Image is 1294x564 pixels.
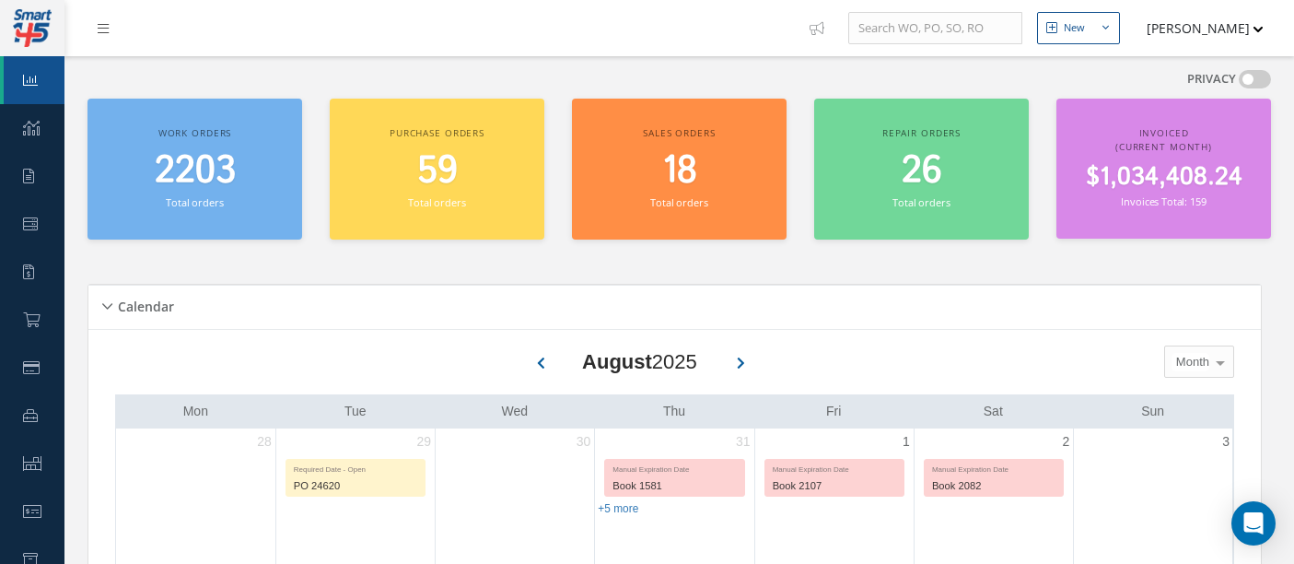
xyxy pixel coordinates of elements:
[882,126,961,139] span: Repair orders
[158,126,231,139] span: Work orders
[1139,126,1189,139] span: Invoiced
[1172,353,1209,371] span: Month
[286,460,425,476] div: Required Date - Open
[330,99,544,240] a: Purchase orders 59 Total orders
[286,476,425,497] div: PO 24620
[572,99,787,240] a: Sales orders 18 Total orders
[1129,10,1264,46] button: [PERSON_NAME]
[1037,12,1120,44] button: New
[925,476,1063,497] div: Book 2082
[1137,400,1168,423] a: Sunday
[253,429,275,455] a: July 28, 2025
[605,476,743,497] div: Book 1581
[1056,99,1271,239] a: Invoiced (Current Month) $1,034,408.24 Invoices Total: 159
[408,195,465,209] small: Total orders
[765,476,903,497] div: Book 2107
[980,400,1007,423] a: Saturday
[1086,159,1242,195] span: $1,034,408.24
[662,145,697,197] span: 18
[498,400,532,423] a: Wednesday
[892,195,950,209] small: Total orders
[814,99,1029,240] a: Repair orders 26 Total orders
[605,460,743,476] div: Manual Expiration Date
[902,145,942,197] span: 26
[899,429,914,455] a: August 1, 2025
[1064,20,1085,36] div: New
[925,460,1063,476] div: Manual Expiration Date
[582,347,697,377] div: 2025
[765,460,903,476] div: Manual Expiration Date
[413,429,435,455] a: July 29, 2025
[1231,501,1276,546] div: Open Intercom Messenger
[166,195,223,209] small: Total orders
[848,12,1022,45] input: Search WO, PO, SO, RO
[341,400,370,423] a: Tuesday
[643,126,715,139] span: Sales orders
[1115,140,1212,153] span: (Current Month)
[573,429,595,455] a: July 30, 2025
[13,9,52,47] img: smart145-logo-small.png
[417,145,458,197] span: 59
[390,126,484,139] span: Purchase orders
[1121,194,1206,208] small: Invoices Total: 159
[1218,429,1233,455] a: August 3, 2025
[582,350,652,373] b: August
[155,145,236,197] span: 2203
[112,293,174,315] h5: Calendar
[598,502,638,515] a: Show 5 more events
[180,400,212,423] a: Monday
[822,400,845,423] a: Friday
[659,400,689,423] a: Thursday
[1187,70,1236,88] label: PRIVACY
[650,195,707,209] small: Total orders
[87,99,302,240] a: Work orders 2203 Total orders
[732,429,754,455] a: July 31, 2025
[1058,429,1073,455] a: August 2, 2025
